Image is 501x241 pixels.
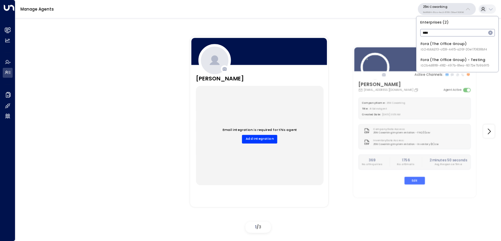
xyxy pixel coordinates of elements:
[245,222,271,233] div: /
[382,112,401,116] span: [DATE] 01:51 AM
[414,88,420,92] button: Copy
[242,135,277,144] button: Add Integration
[362,157,382,162] h2: 369
[397,157,414,162] h2: 1756
[374,139,437,142] label: Inventory Data Access:
[362,163,382,166] p: No. of Inquiries
[429,163,467,166] p: Avg. Response Time
[20,6,54,12] a: Manage Agents
[423,5,464,9] p: 25N Coworking
[421,57,489,68] div: Fora (The Office Group) - Testing
[415,72,443,77] p: Active Channels:
[359,80,420,88] h3: [PERSON_NAME]
[405,177,425,184] button: Edit
[374,131,430,135] span: 25N Coworking Implementation - FAQ (1).csv
[255,224,257,230] span: 1
[418,3,476,15] button: 25N Coworking3b9800f4-81ca-4ec0-8758-72fbe4763f36
[387,101,406,105] span: 25N Coworking
[374,142,439,146] span: 25N Coworking Implementation - Inventory (6).csv
[369,107,387,110] span: AI Sales Agent
[444,88,462,92] label: Agent Active
[361,52,390,81] img: 84_headshot.jpg
[196,74,243,82] h3: [PERSON_NAME]
[397,163,414,166] p: No. of Emails
[362,112,381,116] label: Created Date:
[362,107,368,110] label: Title:
[222,128,297,133] p: Email integration is required for this agent
[419,18,496,26] p: Enterprises ( 2 )
[362,101,385,105] label: Company Name:
[429,157,467,162] h2: 2 minutes 50 seconds
[359,88,420,92] div: [EMAIL_ADDRESS][DOMAIN_NAME]
[259,224,261,230] span: 3
[421,47,487,52] span: ID: 24bbb2f3-cf28-4415-a26f-20e170838bf4
[374,127,428,131] label: Company Data Access:
[423,11,464,14] p: 3b9800f4-81ca-4ec0-8758-72fbe4763f36
[421,41,487,52] div: Fora (The Office Group)
[421,63,489,68] span: ID: 2b4d81f8-4182-497b-81ea-6072e7b9b915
